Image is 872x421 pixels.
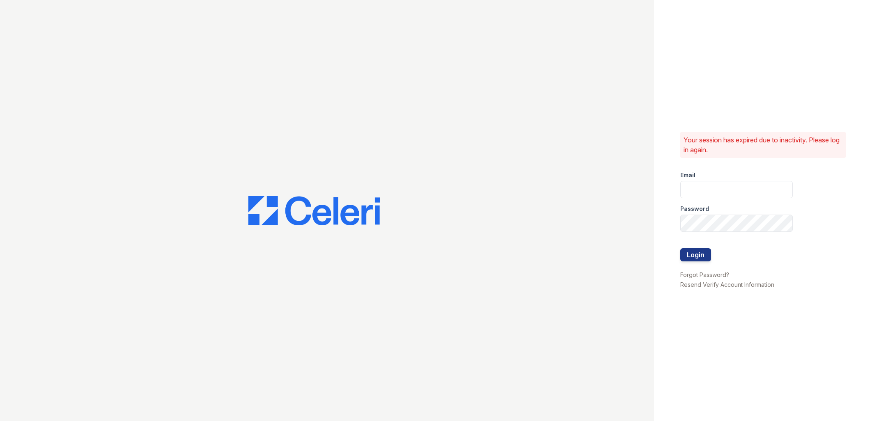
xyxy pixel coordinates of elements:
a: Forgot Password? [680,271,729,278]
label: Email [680,171,695,179]
p: Your session has expired due to inactivity. Please log in again. [684,135,842,155]
button: Login [680,248,711,261]
label: Password [680,205,709,213]
img: CE_Logo_Blue-a8612792a0a2168367f1c8372b55b34899dd931a85d93a1a3d3e32e68fde9ad4.png [248,196,380,225]
a: Resend Verify Account Information [680,281,774,288]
